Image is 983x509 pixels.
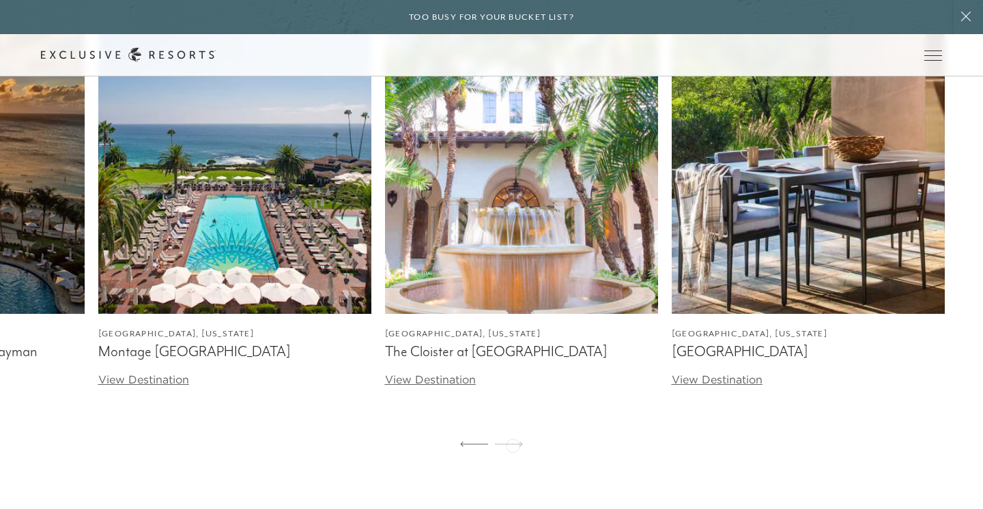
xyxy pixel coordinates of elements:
button: Open navigation [924,50,942,60]
a: View Destination [98,373,189,386]
h6: Too busy for your bucket list? [409,11,574,24]
figcaption: [GEOGRAPHIC_DATA], [US_STATE] [98,328,371,340]
figcaption: [GEOGRAPHIC_DATA] [672,343,945,360]
iframe: Qualified Messenger [920,446,983,509]
figcaption: [GEOGRAPHIC_DATA], [US_STATE] [385,328,658,340]
figcaption: The Cloister at [GEOGRAPHIC_DATA] [385,343,658,360]
a: View Destination [385,373,476,386]
figcaption: [GEOGRAPHIC_DATA], [US_STATE] [672,328,945,340]
a: View Destination [672,373,763,386]
figcaption: Montage [GEOGRAPHIC_DATA] [98,343,371,360]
